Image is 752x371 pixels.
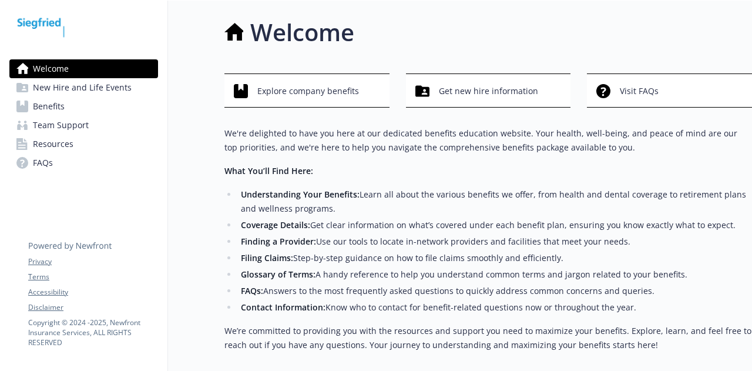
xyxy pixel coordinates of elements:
strong: Understanding Your Benefits: [241,189,360,200]
strong: Finding a Provider: [241,236,316,247]
span: Welcome [33,59,69,78]
strong: Glossary of Terms: [241,269,315,280]
li: A handy reference to help you understand common terms and jargon related to your benefits. [237,268,752,282]
button: Explore company benefits [224,73,390,108]
span: Get new hire information [439,80,538,102]
li: Answers to the most frequently asked questions to quickly address common concerns and queries. [237,284,752,298]
a: Disclaimer [28,302,157,313]
strong: FAQs: [241,285,263,296]
span: Visit FAQs [620,80,659,102]
li: Step-by-step guidance on how to file claims smoothly and efficiently. [237,251,752,265]
span: FAQs [33,153,53,172]
h1: Welcome [250,15,354,50]
a: Team Support [9,116,158,135]
strong: What You’ll Find Here: [224,165,313,176]
a: Accessibility [28,287,157,298]
span: Resources [33,135,73,153]
p: We're delighted to have you here at our dedicated benefits education website. Your health, well-b... [224,126,752,155]
a: Resources [9,135,158,153]
li: Use our tools to locate in-network providers and facilities that meet your needs. [237,235,752,249]
button: Visit FAQs [587,73,752,108]
a: FAQs [9,153,158,172]
a: New Hire and Life Events [9,78,158,97]
p: We’re committed to providing you with the resources and support you need to maximize your benefit... [224,324,752,352]
a: Welcome [9,59,158,78]
a: Benefits [9,97,158,116]
li: Get clear information on what’s covered under each benefit plan, ensuring you know exactly what t... [237,218,752,232]
strong: Contact Information: [241,302,325,313]
span: Team Support [33,116,89,135]
span: Benefits [33,97,65,116]
strong: Coverage Details: [241,219,310,230]
button: Get new hire information [406,73,571,108]
span: Explore company benefits [257,80,359,102]
a: Privacy [28,256,157,267]
strong: Filing Claims: [241,252,293,263]
p: Copyright © 2024 - 2025 , Newfront Insurance Services, ALL RIGHTS RESERVED [28,317,157,347]
span: New Hire and Life Events [33,78,132,97]
a: Terms [28,272,157,282]
li: Learn all about the various benefits we offer, from health and dental coverage to retirement plan... [237,188,752,216]
li: Know who to contact for benefit-related questions now or throughout the year. [237,300,752,315]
